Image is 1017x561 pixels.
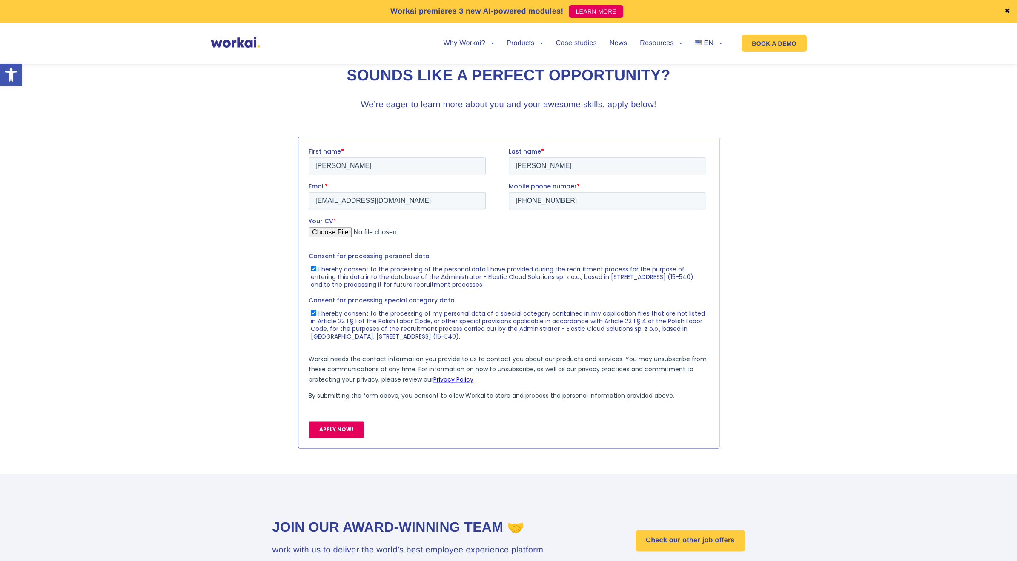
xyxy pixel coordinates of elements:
span: EN [704,40,713,47]
p: Workai premieres 3 new AI-powered modules! [390,6,564,17]
h2: Sounds like a perfect opportunity? [272,65,745,86]
a: Resources [640,40,682,47]
h3: work with us to deliver the world’s best employee experience platform [272,544,543,556]
a: BOOK A DEMO [742,35,806,52]
a: Products [507,40,543,47]
a: Why Workai? [443,40,493,47]
a: ✖ [1004,8,1010,15]
iframe: Form 0 [309,147,709,444]
a: LEARN MORE [569,5,623,18]
a: Case studies [556,40,596,47]
a: Check our other job offers [636,530,745,551]
h3: We’re eager to learn more about you and your awesome skills, apply below! [349,98,668,111]
a: News [610,40,627,47]
h2: Join our award-winning team 🤝 [272,518,543,536]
